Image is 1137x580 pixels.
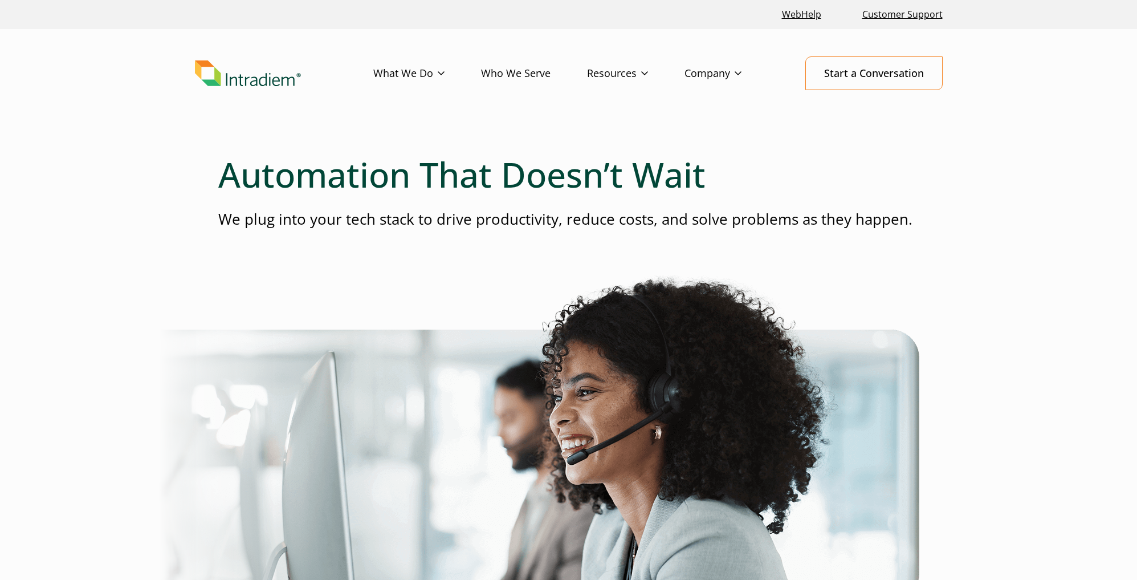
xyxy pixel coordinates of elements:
h1: Automation That Doesn’t Wait [218,154,919,195]
a: Link to homepage of Intradiem [195,60,373,87]
a: Resources [587,57,684,90]
p: We plug into your tech stack to drive productivity, reduce costs, and solve problems as they happen. [218,209,919,230]
a: Link opens in a new window [777,2,826,27]
a: Company [684,57,778,90]
a: Start a Conversation [805,56,943,90]
a: What We Do [373,57,481,90]
a: Customer Support [858,2,947,27]
img: Intradiem [195,60,301,87]
a: Who We Serve [481,57,587,90]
